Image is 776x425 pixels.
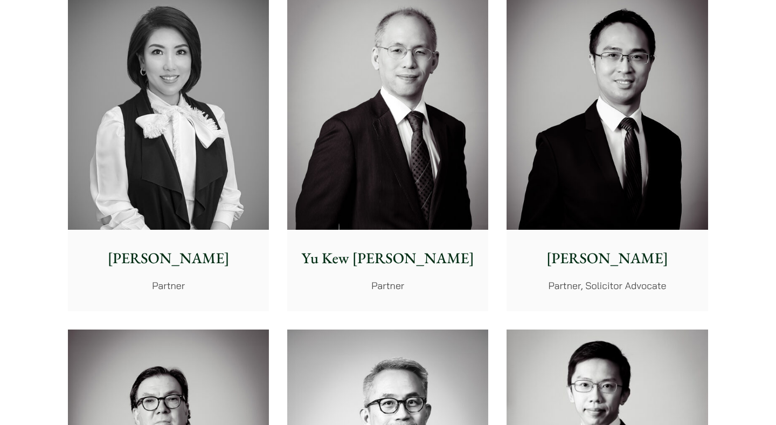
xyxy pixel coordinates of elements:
[77,278,260,293] p: Partner
[515,247,699,270] p: [PERSON_NAME]
[515,278,699,293] p: Partner, Solicitor Advocate
[296,278,480,293] p: Partner
[296,247,480,270] p: Yu Kew [PERSON_NAME]
[77,247,260,270] p: [PERSON_NAME]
